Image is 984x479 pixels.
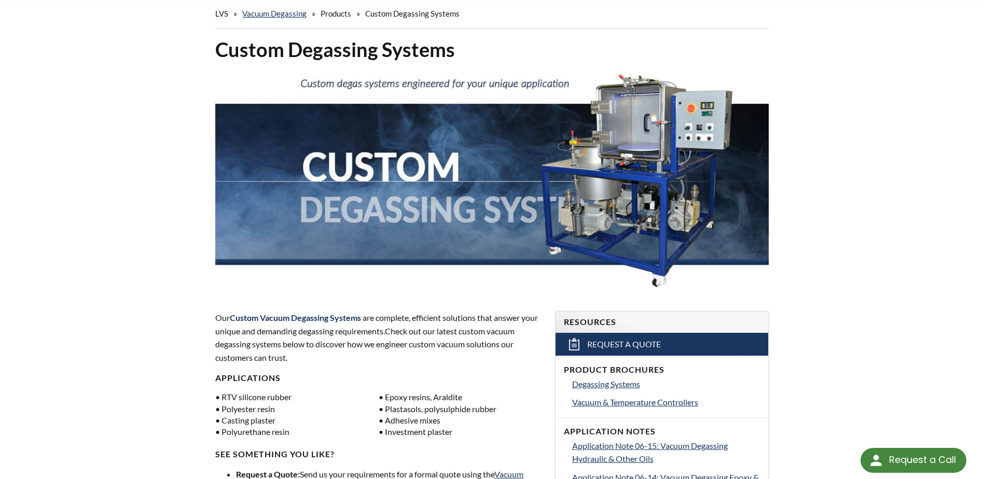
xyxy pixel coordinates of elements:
[215,37,768,62] h1: Custom Degassing Systems
[861,448,966,473] div: Request a Call
[230,313,361,322] strong: Custom Vacuum Degassing Systems
[215,71,768,292] img: Header showing degassing system
[889,448,956,472] div: Request a Call
[572,396,760,409] a: Vacuum & Temperature Controllers
[564,364,760,375] h4: Product Brochures
[572,377,760,391] a: Degassing Systems
[556,333,768,356] a: Request a Quote
[215,326,515,362] span: Check out our latest custom vacuum degassing systems below to discover how we engineer custom vac...
[242,9,307,18] a: Vacuum Degassing
[572,379,640,389] span: Degassing Systems
[215,449,335,459] strong: SEE SOMETHING YOU LIKE?
[215,373,542,384] h4: Applications
[215,9,228,18] span: LVS
[587,339,661,350] span: Request a Quote
[215,311,542,364] p: Our are complete, efficient solutions that answer your unique and demanding degassing requirements.
[379,391,542,438] div: • Epoxy resins, Araldite • Plastasols, polysulphide rubber • Adhesive mixes • Investment plaster
[564,426,760,437] h4: Application Notes
[215,391,379,438] div: • RTV silicone rubber • Polyester resin • Casting plaster • Polyurethane resin
[572,397,698,407] span: Vacuum & Temperature Controllers
[365,9,460,18] span: Custom Degassing Systems
[236,469,300,479] strong: Request a Quote:
[868,452,884,469] img: round button
[572,439,760,466] a: Application Note 06-15: Vacuum Degassing Hydraulic & Other Oils
[572,441,728,464] span: Application Note 06-15: Vacuum Degassing Hydraulic & Other Oils
[321,9,351,18] span: Products
[564,317,760,328] h4: Resources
